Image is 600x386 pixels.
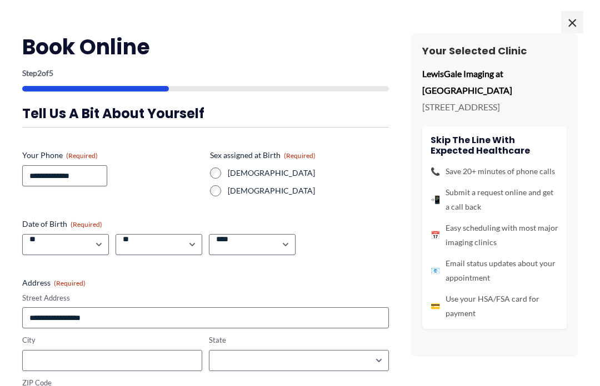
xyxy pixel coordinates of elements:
label: City [22,335,202,346]
span: 💳 [431,299,440,313]
span: (Required) [54,279,86,287]
span: 📲 [431,192,440,207]
span: (Required) [284,151,316,160]
p: Step of [22,69,389,77]
li: Save 20+ minutes of phone calls [431,164,558,179]
span: (Required) [66,151,98,160]
h3: Your Selected Clinic [422,44,567,57]
li: Email status updates about your appointment [431,256,558,285]
span: × [561,11,583,33]
label: State [209,335,389,346]
label: [DEMOGRAPHIC_DATA] [228,167,389,179]
p: LewisGale Imaging at [GEOGRAPHIC_DATA] [422,65,567,98]
span: 📧 [431,263,440,278]
p: [STREET_ADDRESS] [422,99,567,115]
h2: Book Online [22,33,389,60]
li: Submit a request online and get a call back [431,185,558,214]
span: (Required) [71,220,102,228]
legend: Address [22,277,86,288]
li: Use your HSA/FSA card for payment [431,292,558,321]
span: 2 [37,68,42,78]
h3: Tell us a bit about yourself [22,105,389,122]
span: 📅 [431,228,440,242]
label: Street Address [22,293,389,303]
li: Easy scheduling with most major imaging clinics [431,221,558,250]
h4: Skip the line with Expected Healthcare [431,135,558,156]
span: 5 [49,68,53,78]
span: 📞 [431,164,440,179]
legend: Date of Birth [22,219,102,230]
legend: Sex assigned at Birth [210,150,316,161]
label: [DEMOGRAPHIC_DATA] [228,185,389,196]
label: Your Phone [22,150,201,161]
